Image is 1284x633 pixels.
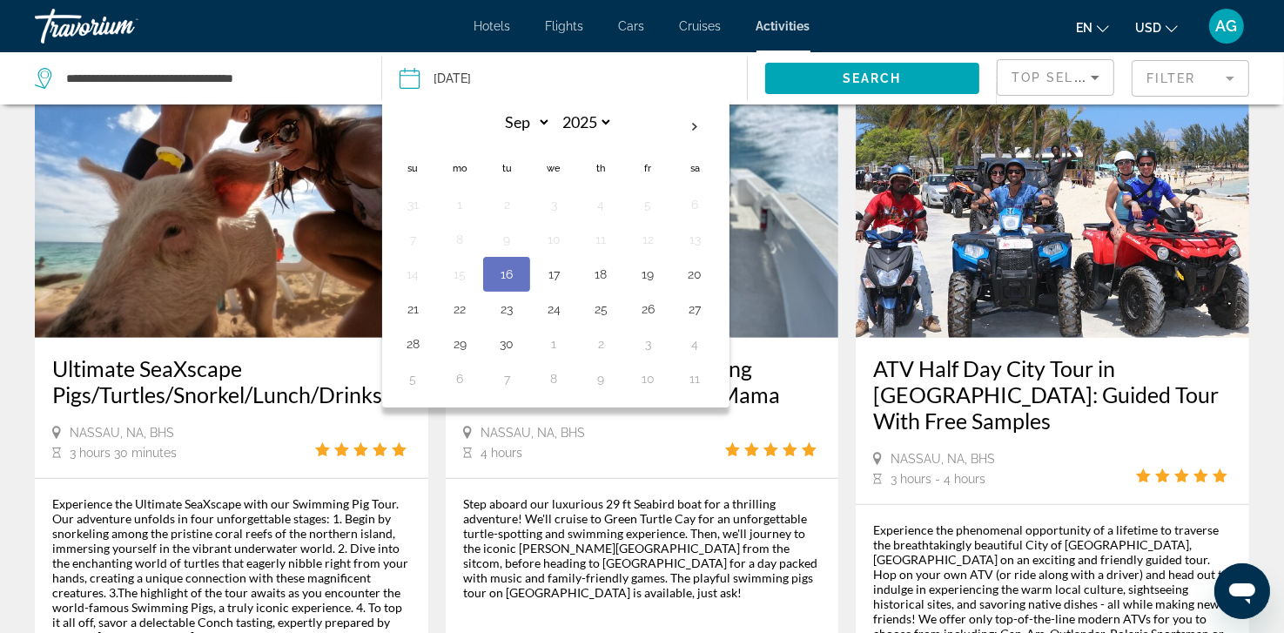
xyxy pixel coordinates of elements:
button: Day 10 [540,227,568,252]
span: Nassau, NA, BHS [70,426,174,440]
button: Change currency [1135,15,1178,40]
button: Day 3 [634,332,662,356]
select: Select month [494,107,551,138]
button: Day 4 [681,332,709,356]
button: Day 9 [493,227,521,252]
button: Day 17 [540,262,568,286]
a: Ultimate SeaXscape Pigs/Turtles/Snorkel/Lunch/Drinks/PU/DO [52,355,411,407]
button: Day 10 [634,367,662,391]
a: Activities [756,19,810,33]
button: Filter [1132,59,1249,98]
button: Day 1 [540,332,568,356]
button: Day 11 [587,227,615,252]
button: Date: Sep 17, 2025 [400,52,746,104]
button: Day 14 [399,262,427,286]
button: Day 1 [446,192,474,217]
mat-select: Sort by [1012,67,1099,88]
span: Search [843,71,902,85]
button: Day 20 [681,262,709,286]
iframe: Button to launch messaging window [1214,563,1270,619]
span: en [1076,21,1092,35]
button: Day 5 [634,192,662,217]
button: Search [765,63,979,94]
button: Day 27 [681,297,709,321]
a: ATV Half Day City Tour in [GEOGRAPHIC_DATA]: Guided Tour With Free Samples [873,355,1232,434]
button: Day 15 [446,262,474,286]
button: Next month [671,107,718,147]
button: Day 26 [634,297,662,321]
button: Day 6 [446,367,474,391]
button: Day 16 [493,262,521,286]
img: 52.jpg [856,59,1249,338]
img: eb.jpg [35,59,428,338]
button: Day 7 [493,367,521,391]
button: Day 4 [587,192,615,217]
span: USD [1135,21,1161,35]
button: Day 2 [493,192,521,217]
button: Day 6 [681,192,709,217]
button: Day 12 [634,227,662,252]
button: Day 21 [399,297,427,321]
button: Day 3 [540,192,568,217]
button: Day 9 [587,367,615,391]
a: Travorium [35,3,209,49]
span: Nassau, NA, BHS [481,426,585,440]
span: Nassau, NA, BHS [891,452,995,466]
button: Day 22 [446,297,474,321]
button: Day 5 [399,367,427,391]
button: Day 29 [446,332,474,356]
button: Change language [1076,15,1109,40]
button: Day 18 [587,262,615,286]
button: User Menu [1204,8,1249,44]
span: 3 hours - 4 hours [891,472,985,486]
button: Day 19 [634,262,662,286]
button: Day 25 [587,297,615,321]
button: Day 2 [587,332,615,356]
select: Select year [556,107,613,138]
button: Day 8 [540,367,568,391]
button: Day 23 [493,297,521,321]
span: Top Sellers [1012,71,1111,84]
div: Step aboard our luxurious 29 ft Seabird boat for a thrilling adventure! We'll cruise to Green Tur... [463,496,822,600]
a: Cruises [680,19,722,33]
span: 3 hours 30 minutes [70,446,177,460]
button: Day 13 [681,227,709,252]
span: 4 hours [481,446,522,460]
button: Day 24 [540,297,568,321]
button: Day 7 [399,227,427,252]
a: Hotels [474,19,511,33]
a: Cars [619,19,645,33]
button: Day 31 [399,192,427,217]
span: AG [1216,17,1238,35]
button: Day 8 [446,227,474,252]
button: Day 28 [399,332,427,356]
button: Day 30 [493,332,521,356]
a: Flights [546,19,584,33]
button: Day 11 [681,367,709,391]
